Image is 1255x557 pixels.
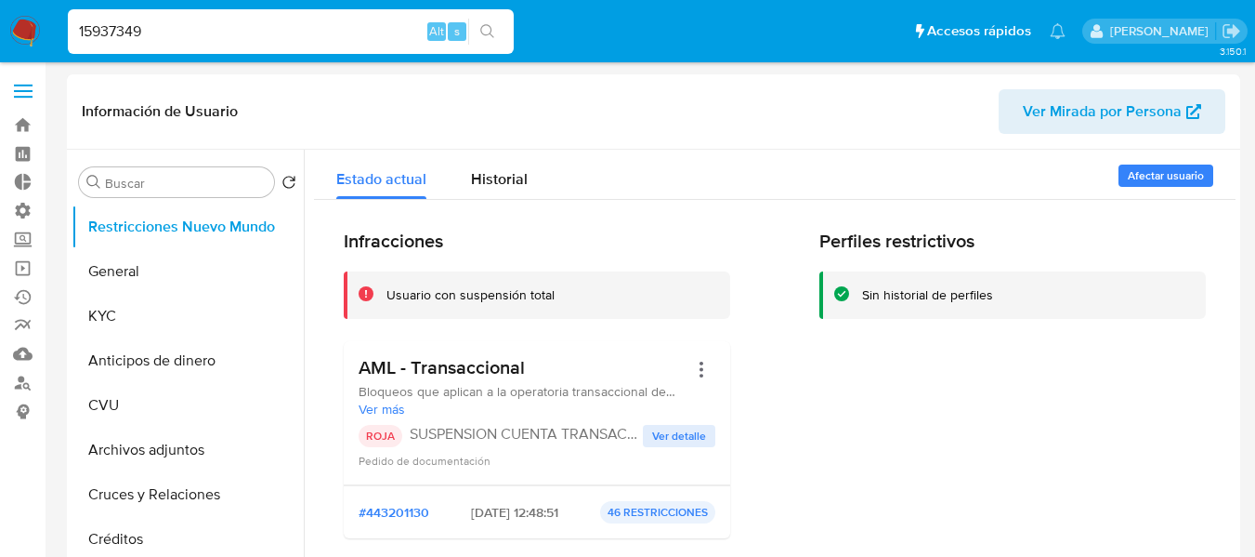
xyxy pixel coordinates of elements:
button: Archivos adjuntos [72,428,304,472]
button: CVU [72,383,304,428]
span: s [454,22,460,40]
button: Buscar [86,175,101,190]
span: Alt [429,22,444,40]
a: Notificaciones [1050,23,1065,39]
button: Ver Mirada por Persona [999,89,1225,134]
button: Cruces y Relaciones [72,472,304,517]
span: Ver Mirada por Persona [1023,89,1182,134]
button: KYC [72,294,304,338]
button: General [72,249,304,294]
p: zoe.breuer@mercadolibre.com [1110,22,1215,40]
button: Volver al orden por defecto [281,175,296,195]
a: Salir [1222,21,1241,41]
button: Restricciones Nuevo Mundo [72,205,304,249]
button: Anticipos de dinero [72,338,304,383]
span: Accesos rápidos [927,21,1031,41]
button: search-icon [468,19,506,45]
h1: Información de Usuario [82,102,238,121]
input: Buscar usuario o caso... [68,20,514,44]
input: Buscar [105,175,267,192]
